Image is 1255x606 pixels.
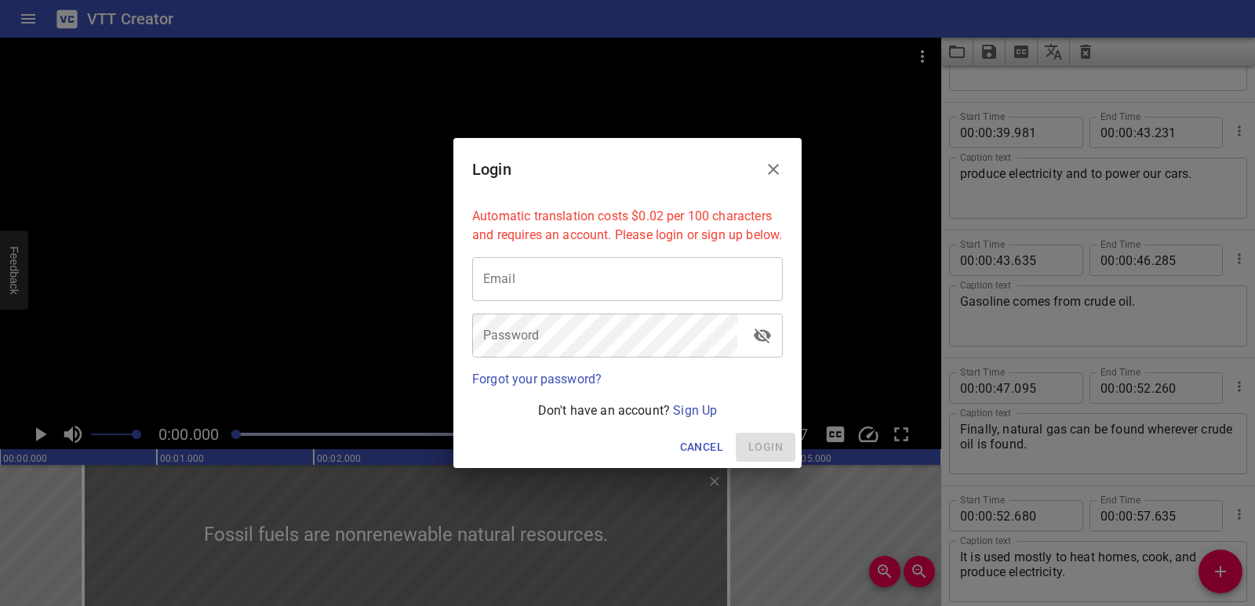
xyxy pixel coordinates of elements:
a: Forgot your password? [472,372,602,386]
a: Sign Up [673,403,717,418]
p: Don't have an account? [472,401,783,420]
button: Cancel [674,433,729,462]
h6: Login [472,157,511,182]
button: Close [755,151,792,188]
span: Cancel [680,437,723,457]
button: toggle password visibility [744,317,781,354]
p: Automatic translation costs $0.02 per 100 characters and requires an account. Please login or sig... [472,207,783,245]
span: Please enter your email and password above. [736,433,795,462]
